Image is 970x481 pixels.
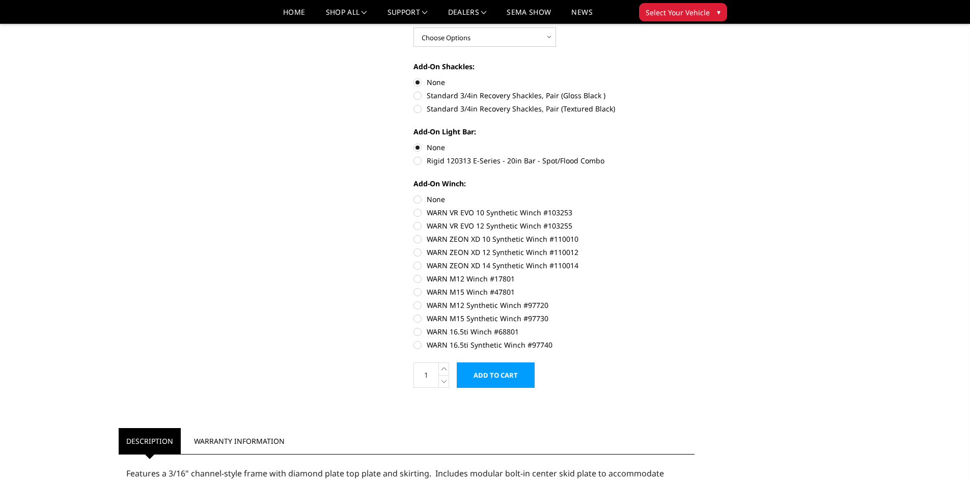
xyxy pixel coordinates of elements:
a: News [571,9,592,23]
a: Support [387,9,428,23]
label: WARN M15 Winch #47801 [413,287,695,297]
label: WARN 16.5ti Winch #68801 [413,326,695,337]
a: Description [119,428,181,454]
span: ▾ [717,7,720,17]
a: Warranty Information [186,428,292,454]
label: None [413,194,695,205]
input: Add to Cart [457,362,535,388]
label: WARN M15 Synthetic Winch #97730 [413,313,695,324]
label: WARN ZEON XD 12 Synthetic Winch #110012 [413,247,695,258]
label: WARN VR EVO 12 Synthetic Winch #103255 [413,220,695,231]
span: Select Your Vehicle [646,7,710,18]
iframe: Chat Widget [919,432,970,481]
label: WARN 16.5ti Synthetic Winch #97740 [413,339,695,350]
a: Home [283,9,305,23]
a: Dealers [448,9,487,23]
a: SEMA Show [507,9,551,23]
label: Rigid 120313 E-Series - 20in Bar - Spot/Flood Combo [413,155,695,166]
label: WARN ZEON XD 14 Synthetic Winch #110014 [413,260,695,271]
label: Standard 3/4in Recovery Shackles, Pair (Textured Black) [413,103,695,114]
label: Add-On Winch: [413,178,695,189]
label: WARN M12 Winch #17801 [413,273,695,284]
button: Select Your Vehicle [639,3,727,21]
a: shop all [326,9,367,23]
label: None [413,142,695,153]
label: None [413,77,695,88]
label: WARN M12 Synthetic Winch #97720 [413,300,695,310]
label: Add-On Light Bar: [413,126,695,137]
label: Add-On Shackles: [413,61,695,72]
label: WARN ZEON XD 10 Synthetic Winch #110010 [413,234,695,244]
label: WARN VR EVO 10 Synthetic Winch #103253 [413,207,695,218]
label: Standard 3/4in Recovery Shackles, Pair (Gloss Black ) [413,90,695,101]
